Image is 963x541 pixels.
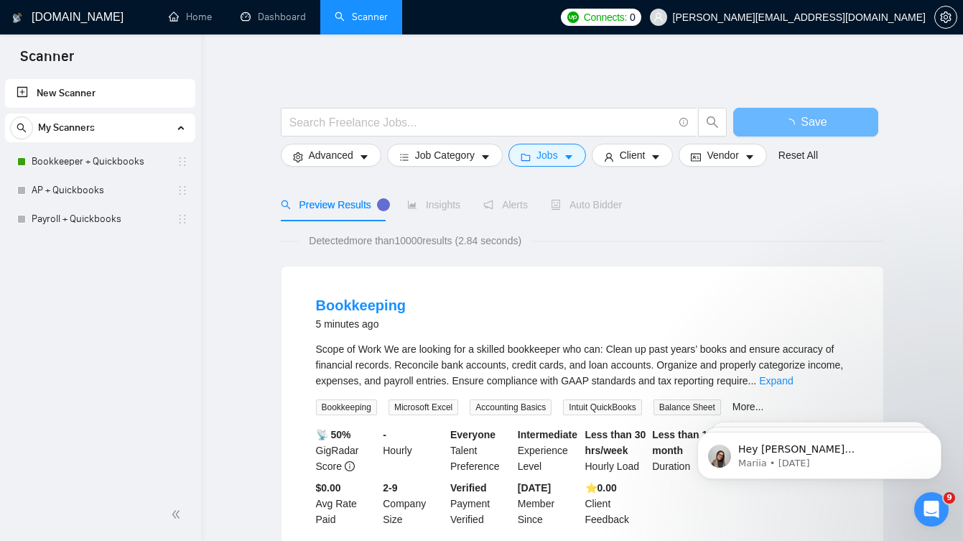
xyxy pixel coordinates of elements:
[698,108,727,137] button: search
[281,200,291,210] span: search
[447,427,515,474] div: Talent Preference
[12,6,22,29] img: logo
[5,79,195,108] li: New Scanner
[241,11,306,23] a: dashboardDashboard
[470,399,552,415] span: Accounting Basics
[309,147,353,163] span: Advanced
[733,108,878,137] button: Save
[383,482,397,494] b: 2-9
[62,55,248,68] p: Message from Mariia, sent 1w ago
[32,147,168,176] a: Bookkeeper + Quickbooks
[289,114,673,131] input: Search Freelance Jobs...
[934,6,957,29] button: setting
[316,399,377,415] span: Bookkeeping
[171,507,185,522] span: double-left
[707,147,738,163] span: Vendor
[316,429,351,440] b: 📡 50%
[679,118,689,127] span: info-circle
[32,205,168,233] a: Payroll + Quickbooks
[377,198,390,211] div: Tooltip anchor
[169,11,212,23] a: homeHome
[653,12,664,22] span: user
[604,152,614,162] span: user
[5,114,195,233] li: My Scanners
[944,492,955,504] span: 9
[620,147,646,163] span: Client
[649,427,717,474] div: Duration
[651,152,661,162] span: caret-down
[447,480,515,527] div: Payment Verified
[679,144,766,167] button: idcardVendorcaret-down
[585,482,617,494] b: ⭐️ 0.00
[564,152,574,162] span: caret-down
[281,144,381,167] button: settingAdvancedcaret-down
[676,402,963,502] iframe: Intercom notifications message
[380,427,447,474] div: Hourly
[316,297,406,313] a: Bookkeeping
[9,46,85,76] span: Scanner
[316,482,341,494] b: $0.00
[745,152,755,162] span: caret-down
[691,152,701,162] span: idcard
[653,399,721,415] span: Balance Sheet
[313,427,381,474] div: GigRadar Score
[313,480,381,527] div: Avg Rate Paid
[399,152,409,162] span: bars
[515,427,582,474] div: Experience Level
[585,429,646,456] b: Less than 30 hrs/week
[508,144,586,167] button: folderJobscaret-down
[293,152,303,162] span: setting
[801,113,827,131] span: Save
[299,233,531,249] span: Detected more than 10000 results (2.84 seconds)
[783,119,801,130] span: loading
[582,480,650,527] div: Client Feedback
[536,147,558,163] span: Jobs
[518,429,577,440] b: Intermediate
[62,42,246,253] span: Hey [PERSON_NAME][EMAIL_ADDRESS][DOMAIN_NAME], Looks like your Upwork agency FinAdvance LLC ran o...
[699,116,726,129] span: search
[567,11,579,23] img: upwork-logo.png
[10,116,33,139] button: search
[17,79,184,108] a: New Scanner
[551,199,622,211] span: Auto Bidder
[316,341,849,389] div: Scope of Work We are looking for a skilled bookkeeper who can: Clean up past years’ books and ens...
[551,200,561,210] span: robot
[316,343,844,387] span: Scope of Work We are looking for a skilled bookkeeper who can: Clean up past years’ books and ens...
[11,123,32,133] span: search
[383,429,386,440] b: -
[415,147,475,163] span: Job Category
[563,399,641,415] span: Intuit QuickBooks
[387,144,503,167] button: barsJob Categorycaret-down
[914,492,949,527] iframe: Intercom live chat
[483,200,493,210] span: notification
[38,114,95,142] span: My Scanners
[778,147,818,163] a: Reset All
[316,315,406,333] div: 5 minutes ago
[748,375,757,387] span: ...
[389,399,458,415] span: Microsoft Excel
[584,9,627,25] span: Connects:
[380,480,447,527] div: Company Size
[32,176,168,205] a: AP + Quickbooks
[281,199,384,211] span: Preview Results
[359,152,369,162] span: caret-down
[345,461,355,471] span: info-circle
[630,9,636,25] span: 0
[934,11,957,23] a: setting
[177,213,188,225] span: holder
[592,144,674,167] button: userClientcaret-down
[582,427,650,474] div: Hourly Load
[652,429,707,456] b: Less than 1 month
[407,200,417,210] span: area-chart
[518,482,551,494] b: [DATE]
[483,199,528,211] span: Alerts
[480,152,490,162] span: caret-down
[335,11,388,23] a: searchScanner
[521,152,531,162] span: folder
[759,375,793,387] a: Expand
[407,199,460,211] span: Insights
[515,480,582,527] div: Member Since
